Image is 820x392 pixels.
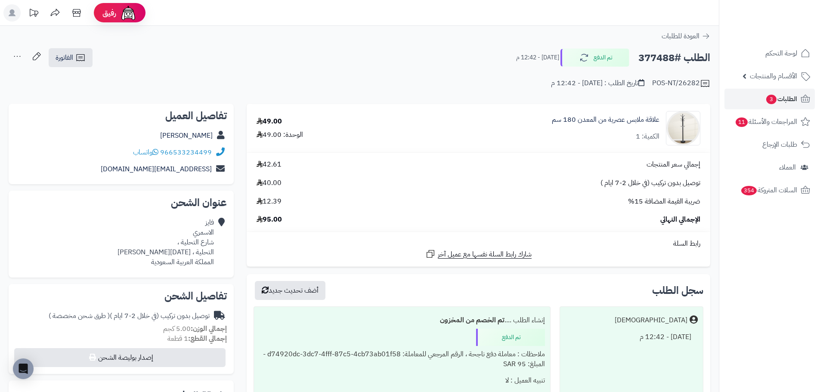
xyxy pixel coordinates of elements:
[425,249,532,259] a: شارك رابط السلة نفسها مع عميل آخر
[259,346,545,373] div: ملاحظات : معاملة دفع ناجحة ، الرقم المرجعي للمعاملة: d74920dc-3dc7-4fff-87c5-4cb73ab01f58 - المبل...
[724,89,815,109] a: الطلبات3
[188,333,227,344] strong: إجمالي القطع:
[440,315,504,325] b: تم الخصم من المخزون
[652,285,703,296] h3: سجل الطلب
[118,218,214,267] div: فايز الاسمري شارع التحلية ، التحلية ، [DATE][PERSON_NAME] المملكة العربية السعودية
[736,117,748,127] span: 11
[724,111,815,132] a: المراجعات والأسئلة11
[660,215,700,225] span: الإجمالي النهائي
[257,160,282,170] span: 42.61
[133,147,158,157] a: واتساب
[662,31,699,41] span: العودة للطلبات
[14,348,226,367] button: إصدار بوليصة الشحن
[49,48,93,67] a: الفاتورة
[259,312,545,329] div: إنشاء الطلب ....
[13,358,34,379] div: Open Intercom Messenger
[724,180,815,201] a: السلات المتروكة354
[766,95,777,104] span: 3
[552,115,659,125] a: علاقة ملابس عصرية من المعدن 180 سم
[516,53,559,62] small: [DATE] - 12:42 م
[255,281,325,300] button: أضف تحديث جديد
[257,117,282,127] div: 49.00
[724,43,815,64] a: لوحة التحكم
[257,130,303,140] div: الوحدة: 49.00
[191,324,227,334] strong: إجمالي الوزن:
[662,31,710,41] a: العودة للطلبات
[600,178,700,188] span: توصيل بدون تركيب (في خلال 2-7 ايام )
[257,215,282,225] span: 95.00
[15,111,227,121] h2: تفاصيل العميل
[167,333,227,344] small: 1 قطعة
[250,239,707,249] div: رابط السلة
[163,324,227,334] small: 5.00 كجم
[259,372,545,389] div: تنبيه العميل : لا
[652,78,710,89] div: POS-NT/26282
[636,132,659,142] div: الكمية: 1
[565,329,698,346] div: [DATE] - 12:42 م
[438,250,532,259] span: شارك رابط السلة نفسها مع عميل آخر
[741,186,757,195] span: 354
[647,160,700,170] span: إجمالي سعر المنتجات
[102,8,116,18] span: رفيق
[560,49,629,67] button: تم الدفع
[49,311,210,321] div: توصيل بدون تركيب (في خلال 2-7 ايام )
[628,197,700,207] span: ضريبة القيمة المضافة 15%
[551,78,644,88] div: تاريخ الطلب : [DATE] - 12:42 م
[638,49,710,67] h2: الطلب #377488
[257,197,282,207] span: 12.39
[56,52,73,63] span: الفاتورة
[23,4,44,24] a: تحديثات المنصة
[765,47,797,59] span: لوحة التحكم
[160,147,212,157] a: 966533234499
[160,130,213,141] a: [PERSON_NAME]
[750,70,797,82] span: الأقسام والمنتجات
[666,111,700,145] img: 1752316486-1-90x90.jpg
[724,134,815,155] a: طلبات الإرجاع
[49,311,110,321] span: ( طرق شحن مخصصة )
[476,329,545,346] div: تم الدفع
[615,315,687,325] div: [DEMOGRAPHIC_DATA]
[120,4,137,22] img: ai-face.png
[779,161,796,173] span: العملاء
[740,184,797,196] span: السلات المتروكة
[101,164,212,174] a: [EMAIL_ADDRESS][DOMAIN_NAME]
[257,178,282,188] span: 40.00
[735,116,797,128] span: المراجعات والأسئلة
[762,139,797,151] span: طلبات الإرجاع
[724,157,815,178] a: العملاء
[15,198,227,208] h2: عنوان الشحن
[765,93,797,105] span: الطلبات
[15,291,227,301] h2: تفاصيل الشحن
